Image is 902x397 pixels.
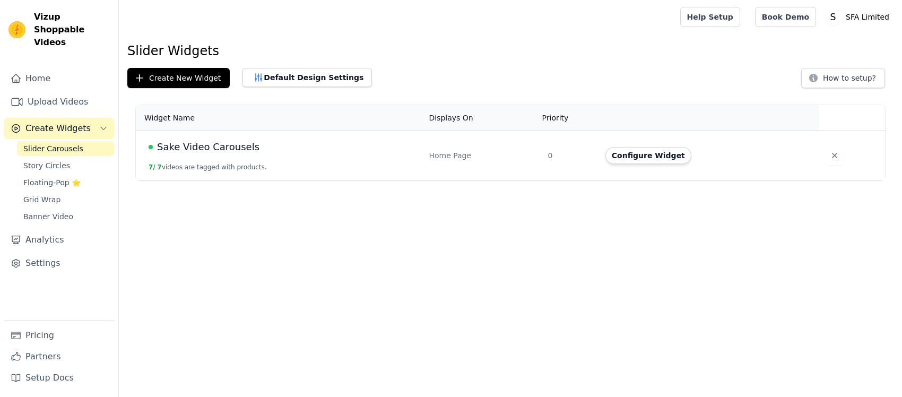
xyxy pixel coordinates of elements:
[23,211,73,222] span: Banner Video
[801,68,885,88] button: How to setup?
[542,105,599,131] th: Priority
[17,158,114,173] a: Story Circles
[830,12,836,22] text: S
[542,131,599,180] td: 0
[127,68,230,88] button: Create New Widget
[17,141,114,156] a: Slider Carousels
[23,143,83,154] span: Slider Carousels
[842,7,894,27] p: SFA Limited
[127,42,894,59] h1: Slider Widgets
[801,75,885,85] a: How to setup?
[4,91,114,113] a: Upload Videos
[23,177,81,188] span: Floating-Pop ⭐
[422,105,541,131] th: Displays On
[158,163,162,171] span: 7
[136,105,422,131] th: Widget Name
[4,68,114,89] a: Home
[4,325,114,346] a: Pricing
[4,118,114,139] button: Create Widgets
[4,253,114,274] a: Settings
[34,11,110,49] span: Vizup Shoppable Videos
[4,229,114,251] a: Analytics
[17,209,114,224] a: Banner Video
[4,346,114,367] a: Partners
[755,7,816,27] a: Book Demo
[429,150,535,161] div: Home Page
[680,7,740,27] a: Help Setup
[149,145,153,149] span: Live Published
[25,122,91,135] span: Create Widgets
[825,7,894,27] button: S SFA Limited
[157,140,259,154] span: Sake Video Carousels
[605,147,691,164] button: Configure Widget
[23,194,60,205] span: Grid Wrap
[149,163,267,171] button: 7/ 7videos are tagged with products.
[17,175,114,190] a: Floating-Pop ⭐
[149,163,155,171] span: 7 /
[17,192,114,207] a: Grid Wrap
[23,160,70,171] span: Story Circles
[825,146,844,165] button: Delete widget
[242,68,372,87] button: Default Design Settings
[4,367,114,389] a: Setup Docs
[8,21,25,38] img: Vizup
